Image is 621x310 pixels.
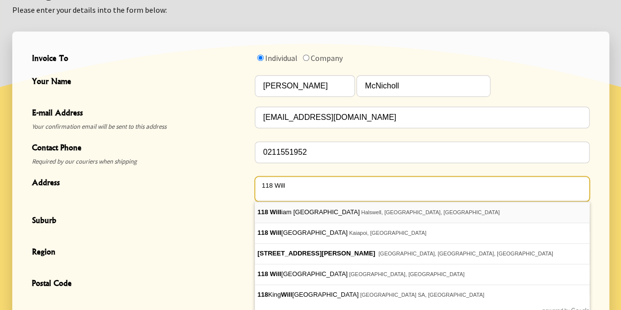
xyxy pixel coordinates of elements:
span: King [GEOGRAPHIC_DATA] [257,291,360,298]
span: Suburb [32,214,250,228]
span: [STREET_ADDRESS][PERSON_NAME] [257,250,375,257]
input: Invoice To [257,55,264,61]
span: Your Name [32,75,250,89]
span: Region [32,246,250,260]
div: [GEOGRAPHIC_DATA] SA, [GEOGRAPHIC_DATA] [255,284,590,305]
span: Will [270,270,281,278]
span: E-mail Address [32,107,250,121]
span: Address [32,176,250,191]
div: Kaiapoi, [GEOGRAPHIC_DATA] [255,223,590,243]
div: Halswell, [GEOGRAPHIC_DATA], [GEOGRAPHIC_DATA] [255,202,590,223]
div: [GEOGRAPHIC_DATA], [GEOGRAPHIC_DATA], [GEOGRAPHIC_DATA] [255,243,590,264]
p: Please enter your details into the form below: [12,4,609,16]
input: E-mail Address [255,107,590,128]
span: 118 [257,291,268,298]
span: 118 [257,270,268,278]
span: 118 [257,208,268,216]
span: Postal Code [32,277,250,291]
label: Individual [265,53,297,63]
input: Contact Phone [255,141,590,163]
span: Invoice To [32,52,250,66]
span: Required by our couriers when shipping [32,156,250,168]
span: Contact Phone [32,141,250,156]
span: Will [270,208,281,216]
span: iam [GEOGRAPHIC_DATA] [257,208,361,216]
input: Your Name [356,75,490,97]
span: 118 [257,229,268,236]
span: Will [281,291,292,298]
span: [GEOGRAPHIC_DATA] [257,270,349,278]
textarea: Address [255,176,590,201]
input: Invoice To [303,55,309,61]
label: Company [311,53,343,63]
span: [GEOGRAPHIC_DATA] [257,229,349,236]
input: Your Name [255,75,355,97]
div: [GEOGRAPHIC_DATA], [GEOGRAPHIC_DATA] [255,264,590,284]
span: Your confirmation email will be sent to this address [32,121,250,133]
span: Will [270,229,281,236]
